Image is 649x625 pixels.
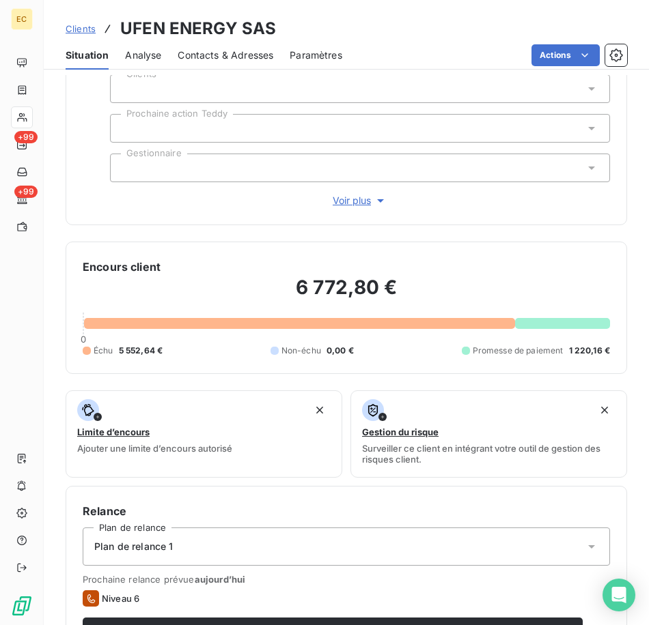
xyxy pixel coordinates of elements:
h2: 6 772,80 € [83,275,610,313]
span: Prochaine relance prévue [83,574,610,585]
span: 5 552,64 € [119,345,163,357]
span: Niveau 6 [102,593,139,604]
h6: Encours client [83,259,161,275]
button: Actions [531,44,600,66]
span: aujourd’hui [195,574,246,585]
input: Ajouter une valeur [122,162,133,174]
span: Clients [66,23,96,34]
div: EC [11,8,33,30]
span: Situation [66,48,109,62]
h3: UFEN ENERGY SAS [120,16,276,41]
span: 0 [81,334,86,345]
span: 1 220,16 € [569,345,611,357]
span: Plan de relance 1 [94,540,174,553]
input: Ajouter une valeur [122,122,133,134]
span: Gestion du risque [362,426,439,437]
button: Voir plus [110,193,610,208]
span: Voir plus [333,194,387,207]
span: Paramètres [290,48,342,62]
h6: Relance [83,503,610,519]
span: Surveiller ce client en intégrant votre outil de gestion des risques client. [362,443,616,465]
div: Open Intercom Messenger [603,579,635,611]
input: Ajouter une valeur [122,83,133,95]
span: Limite d’encours [77,426,150,437]
a: Clients [66,22,96,35]
span: +99 [14,186,38,198]
span: Contacts & Adresses [178,48,273,62]
button: Gestion du risqueSurveiller ce client en intégrant votre outil de gestion des risques client. [350,390,627,478]
span: Échu [94,345,113,357]
span: Promesse de paiement [473,345,564,357]
span: 0,00 € [327,345,354,357]
button: Limite d’encoursAjouter une limite d’encours autorisé [66,390,342,478]
span: +99 [14,131,38,143]
span: Analyse [125,48,161,62]
span: Non-échu [281,345,321,357]
img: Logo LeanPay [11,595,33,617]
span: Ajouter une limite d’encours autorisé [77,443,232,454]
